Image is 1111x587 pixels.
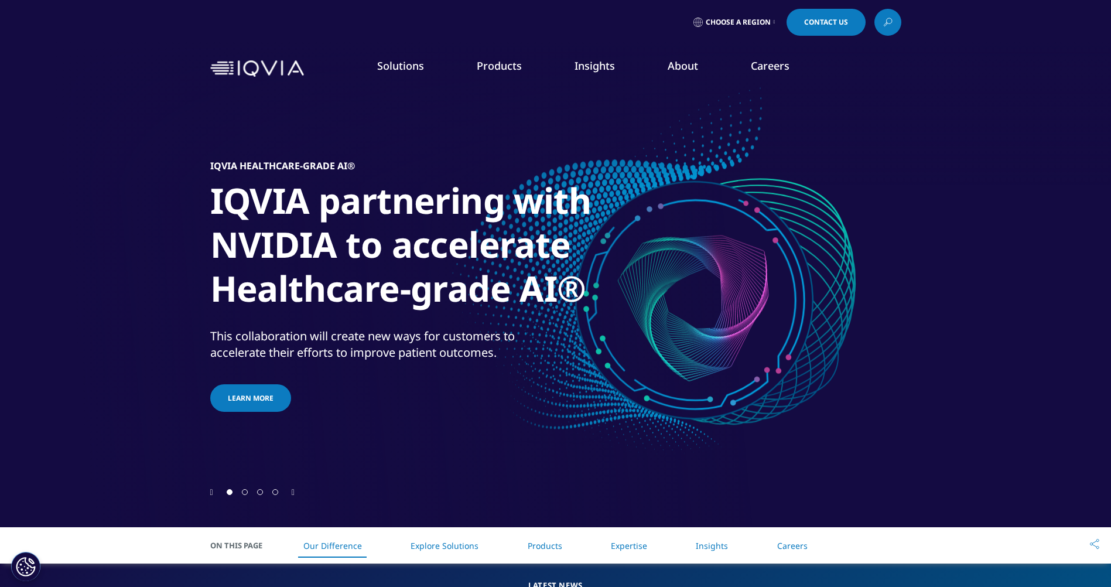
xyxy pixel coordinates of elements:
a: Insights [575,59,615,73]
a: Insights [696,540,728,551]
a: Our Difference [303,540,362,551]
img: IQVIA Healthcare Information Technology and Pharma Clinical Research Company [210,60,304,77]
button: Cookies Settings [11,552,40,581]
span: Learn more [228,393,274,403]
a: Careers [777,540,808,551]
a: Products [477,59,522,73]
a: Learn more [210,384,291,412]
span: Go to slide 1 [227,489,233,495]
a: Careers [751,59,789,73]
div: Next slide [292,486,295,497]
h5: IQVIA Healthcare-grade AI® [210,160,355,172]
h1: IQVIA partnering with NVIDIA to accelerate Healthcare-grade AI® [210,179,649,318]
span: Go to slide 4 [272,489,278,495]
a: Contact Us [787,9,866,36]
div: Previous slide [210,486,213,497]
a: Explore Solutions [411,540,478,551]
span: Go to slide 3 [257,489,263,495]
div: 1 / 4 [210,88,901,486]
nav: Primary [309,41,901,96]
span: Go to slide 2 [242,489,248,495]
a: Products [528,540,562,551]
a: Solutions [377,59,424,73]
span: Choose a Region [706,18,771,27]
div: This collaboration will create new ways for customers to accelerate their efforts to improve pati... [210,328,553,361]
span: On This Page [210,540,275,551]
span: Contact Us [804,19,848,26]
a: Expertise [611,540,647,551]
a: About [668,59,698,73]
